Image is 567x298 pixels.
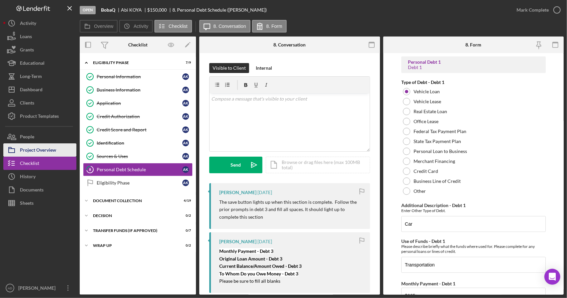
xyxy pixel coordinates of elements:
[97,167,182,172] div: Personal Debt Schedule
[128,42,147,47] div: Checklist
[147,7,167,13] span: $150,000
[414,169,438,174] label: Credit Card
[408,65,539,70] div: Debt 1
[401,244,546,254] div: Please describe briefly what the funds where used for. Please complete for any personal loans or ...
[182,73,189,80] div: A K
[273,42,306,47] div: 8. Conversation
[401,202,466,208] label: Additional Description - Debt 1
[465,42,481,47] div: 8. Form
[231,157,241,173] div: Send
[83,70,193,83] a: Personal InformationAK
[179,229,191,233] div: 0 / 7
[89,167,91,172] tspan: 8
[20,56,45,71] div: Educational
[252,20,287,33] button: 8. Form
[20,70,42,85] div: Long-Term
[414,89,440,94] label: Vehicle Loan
[3,17,76,30] button: Activity
[169,24,188,29] label: Checklist
[83,110,193,123] a: Credit AuthorizationAK
[3,143,76,157] button: Project Overview
[134,24,148,29] label: Activity
[3,30,76,43] a: Loans
[414,139,461,144] label: State Tax Payment Plan
[209,63,249,73] button: Visible to Client
[3,56,76,70] button: Educational
[401,80,546,85] div: Type of Debt - Debt 1
[83,97,193,110] a: ApplicationAK
[182,140,189,146] div: A K
[97,140,182,146] div: Identification
[219,248,273,254] mark: Monthly Payment - Debt 3
[3,183,76,196] button: Documents
[179,199,191,203] div: 4 / 19
[401,238,445,244] label: Use of Funds - Debt 1
[256,63,272,73] div: Internal
[257,239,272,244] time: 2025-09-15 19:33
[3,157,76,170] button: Checklist
[266,24,282,29] label: 8. Form
[97,114,182,119] div: Credit Authorization
[97,154,182,159] div: Sources & Uses
[257,190,272,195] time: 2025-09-16 06:18
[401,281,455,286] label: Monthly Payment - Debt 1
[3,96,76,110] button: Clients
[20,143,56,158] div: Project Overview
[3,43,76,56] a: Grants
[182,87,189,93] div: A K
[97,101,182,106] div: Application
[101,7,115,13] b: BobaQ
[219,263,302,269] mark: Current Balance/Amount Owed - Debt 3
[544,269,560,285] div: Open Intercom Messenger
[414,109,447,114] label: Real Estate Loan
[172,7,267,13] div: 8. Personal Debt Schedule ([PERSON_NAME])
[3,170,76,183] button: History
[20,157,39,172] div: Checklist
[414,99,441,104] label: Vehicle Lease
[3,110,76,123] button: Product Templates
[182,153,189,160] div: A K
[182,113,189,120] div: A K
[3,130,76,143] button: People
[219,256,282,261] mark: Original Loan Amount - Debt 3
[80,20,118,33] button: Overview
[219,198,363,221] p: The save button lights up when this section is complete. Follow the prior prompts in debt 3 and f...
[83,136,193,150] a: IdentificationAK
[20,17,36,32] div: Activity
[20,43,34,58] div: Grants
[401,208,546,213] div: Enter Other Type of Debt.
[20,83,43,98] div: Dashboard
[213,63,246,73] div: Visible to Client
[83,163,193,176] a: 8Personal Debt ScheduleAK
[8,286,12,290] text: AD
[182,180,189,186] div: A K
[119,20,152,33] button: Activity
[182,166,189,173] div: A K
[209,157,262,173] button: Send
[414,188,426,194] label: Other
[83,123,193,136] a: Credit Score and ReportAK
[20,96,34,111] div: Clients
[179,214,191,218] div: 0 / 2
[83,150,193,163] a: Sources & UsesAK
[93,244,174,248] div: Wrap Up
[80,6,96,14] div: Open
[414,119,438,124] label: Office Lease
[94,24,113,29] label: Overview
[20,110,59,124] div: Product Templates
[3,281,76,295] button: AD[PERSON_NAME]
[414,149,467,154] label: Personal Loan to Business
[182,100,189,107] div: A K
[219,190,256,195] div: [PERSON_NAME]
[3,83,76,96] button: Dashboard
[20,30,32,45] div: Loans
[97,180,182,186] div: Eligibility Phase
[219,278,280,284] mark: Please be sure to fill all blanks
[182,126,189,133] div: A K
[154,20,192,33] button: Checklist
